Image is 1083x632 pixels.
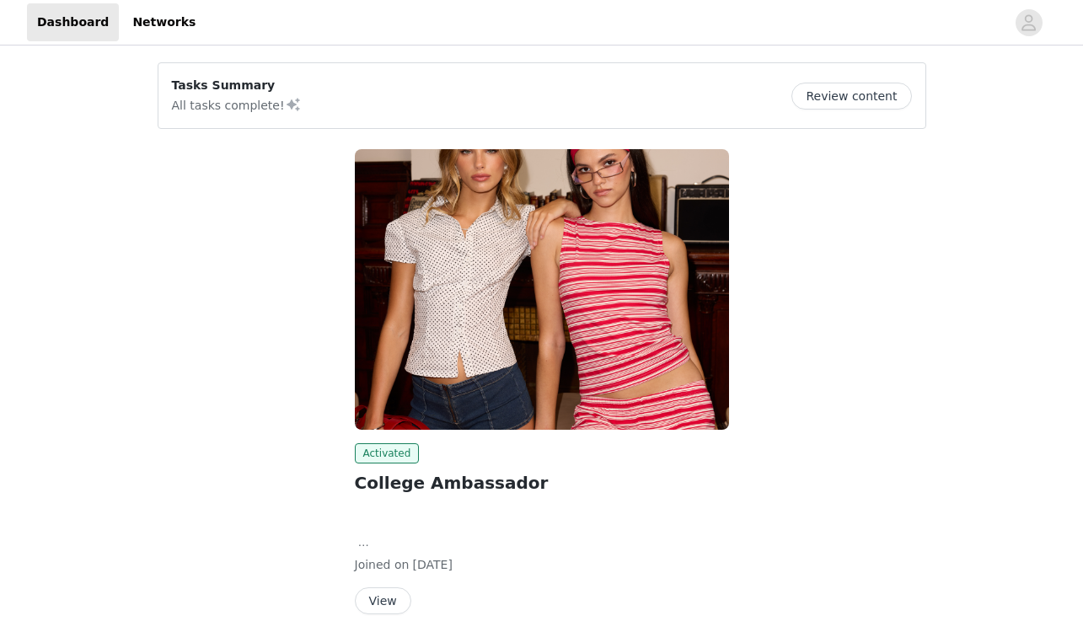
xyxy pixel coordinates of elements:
[355,470,729,495] h2: College Ambassador
[122,3,206,41] a: Networks
[355,595,411,608] a: View
[172,94,302,115] p: All tasks complete!
[1021,9,1037,36] div: avatar
[413,558,453,571] span: [DATE]
[355,587,411,614] button: View
[355,443,420,463] span: Activated
[791,83,911,110] button: Review content
[355,558,410,571] span: Joined on
[355,149,729,430] img: Edikted
[27,3,119,41] a: Dashboard
[172,77,302,94] p: Tasks Summary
